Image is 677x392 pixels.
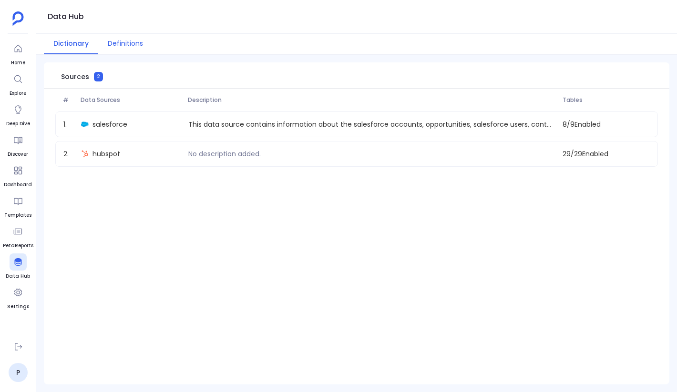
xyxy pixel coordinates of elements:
span: Tables [559,96,654,104]
button: Dictionary [44,34,98,54]
span: Description [184,96,559,104]
a: Discover [8,131,28,158]
a: Dashboard [4,162,32,189]
span: Data Hub [6,272,30,280]
a: Deep Dive [6,101,30,128]
span: 2 . [60,149,77,159]
span: Deep Dive [6,120,30,128]
span: Sources [61,72,89,81]
span: 1 . [60,120,77,130]
button: Definitions [98,34,153,54]
a: Templates [4,192,31,219]
span: 2 [94,72,103,81]
span: PetaReports [3,242,33,250]
p: No description added. [185,149,265,159]
span: salesforce [92,120,127,129]
h1: Data Hub [48,10,84,23]
a: Settings [7,284,29,311]
span: Explore [10,90,27,97]
span: Discover [8,151,28,158]
span: Home [10,59,27,67]
img: petavue logo [12,11,24,26]
a: PetaReports [3,223,33,250]
span: hubspot [92,149,120,159]
span: 8 / 9 Enabled [559,120,654,130]
a: Explore [10,70,27,97]
a: P [9,363,28,382]
span: Dashboard [4,181,32,189]
span: Templates [4,211,31,219]
span: # [59,96,77,104]
p: This data source contains information about the salesforce accounts, opportunities, salesforce us... [185,120,559,130]
a: Home [10,40,27,67]
span: 29 / 29 Enabled [559,149,654,159]
span: Data Sources [77,96,184,104]
span: Settings [7,303,29,311]
a: Data Hub [6,253,30,280]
